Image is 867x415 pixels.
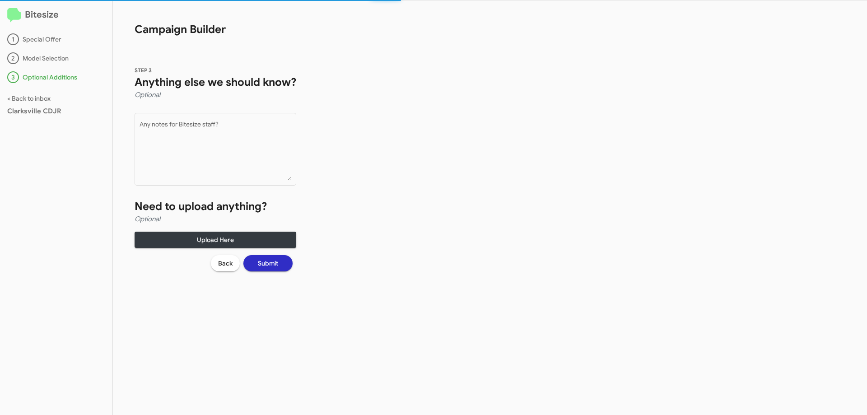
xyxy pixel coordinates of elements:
[135,232,296,248] button: Upload Here
[258,255,278,271] span: Submit
[135,199,296,214] h1: Need to upload anything?
[7,71,19,83] div: 3
[7,52,19,64] div: 2
[243,255,293,271] button: Submit
[135,89,296,100] h4: Optional
[135,75,296,89] h1: Anything else we should know?
[7,94,51,103] a: < Back to inbox
[7,33,19,45] div: 1
[7,8,105,23] h2: Bitesize
[135,67,152,74] span: STEP 3
[7,8,21,23] img: logo-minimal.svg
[7,52,105,64] div: Model Selection
[7,33,105,45] div: Special Offer
[218,255,233,271] span: Back
[7,107,105,116] div: Clarksville CDJR
[142,232,289,248] span: Upload Here
[135,214,296,224] h4: Optional
[7,71,105,83] div: Optional Additions
[211,255,240,271] button: Back
[113,0,318,37] h1: Campaign Builder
